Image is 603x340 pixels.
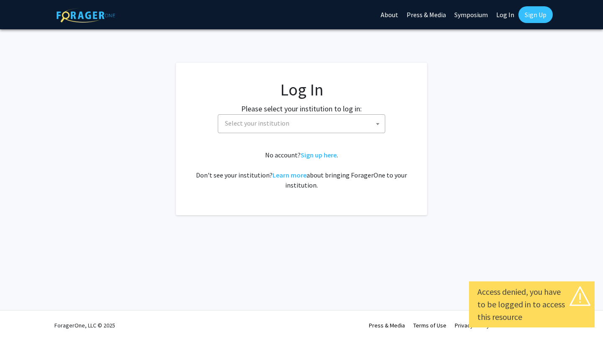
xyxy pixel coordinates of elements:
[241,103,362,114] label: Please select your institution to log in:
[477,286,586,323] div: Access denied, you have to be logged in to access this resource
[218,114,385,133] span: Select your institution
[413,322,446,329] a: Terms of Use
[54,311,115,340] div: ForagerOne, LLC © 2025
[193,150,410,190] div: No account? . Don't see your institution? about bringing ForagerOne to your institution.
[225,119,289,127] span: Select your institution
[369,322,405,329] a: Press & Media
[222,115,385,132] span: Select your institution
[57,8,115,23] img: ForagerOne Logo
[273,171,307,179] a: Learn more about bringing ForagerOne to your institution
[518,6,553,23] a: Sign Up
[455,322,490,329] a: Privacy Policy
[301,151,337,159] a: Sign up here
[193,80,410,100] h1: Log In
